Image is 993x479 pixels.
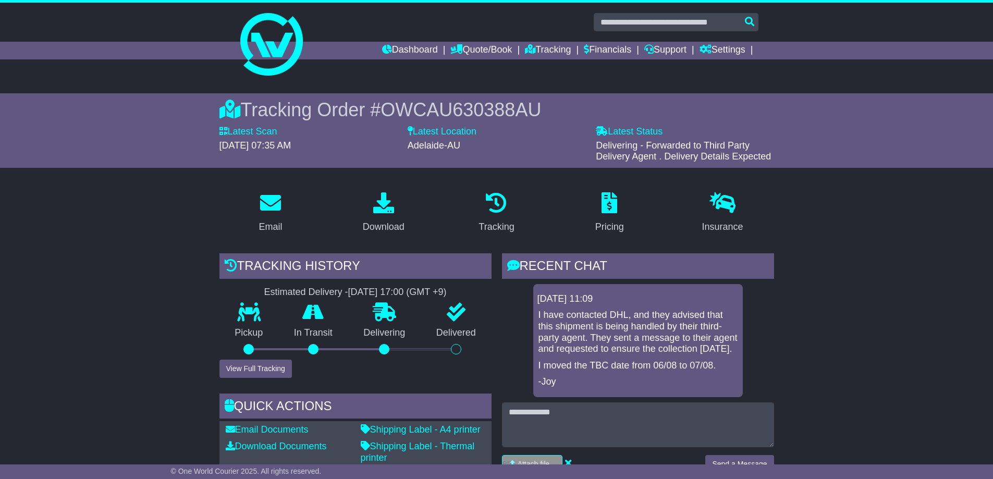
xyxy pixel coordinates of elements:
[702,220,743,234] div: Insurance
[361,424,481,435] a: Shipping Label - A4 printer
[219,360,292,378] button: View Full Tracking
[596,126,663,138] label: Latest Status
[408,126,476,138] label: Latest Location
[538,360,738,372] p: I moved the TBC date from 06/08 to 07/08.
[226,424,309,435] a: Email Documents
[348,287,447,298] div: [DATE] 17:00 (GMT +9)
[226,441,327,451] a: Download Documents
[596,140,771,162] span: Delivering - Forwarded to Third Party Delivery Agent . Delivery Details Expected
[219,253,492,281] div: Tracking history
[525,42,571,59] a: Tracking
[348,327,421,339] p: Delivering
[219,327,279,339] p: Pickup
[695,189,750,238] a: Insurance
[589,189,631,238] a: Pricing
[502,253,774,281] div: RECENT CHAT
[356,189,411,238] a: Download
[700,42,745,59] a: Settings
[705,455,774,473] button: Send a Message
[644,42,686,59] a: Support
[472,189,521,238] a: Tracking
[219,126,277,138] label: Latest Scan
[382,42,438,59] a: Dashboard
[381,99,541,120] span: OWCAU630388AU
[450,42,512,59] a: Quote/Book
[421,327,492,339] p: Delivered
[171,467,322,475] span: © One World Courier 2025. All rights reserved.
[219,394,492,422] div: Quick Actions
[584,42,631,59] a: Financials
[537,293,739,305] div: [DATE] 11:09
[595,220,624,234] div: Pricing
[219,287,492,298] div: Estimated Delivery -
[259,220,282,234] div: Email
[219,140,291,151] span: [DATE] 07:35 AM
[219,99,774,121] div: Tracking Order #
[408,140,460,151] span: Adelaide-AU
[479,220,514,234] div: Tracking
[278,327,348,339] p: In Transit
[538,376,738,388] p: -Joy
[363,220,404,234] div: Download
[361,441,475,463] a: Shipping Label - Thermal printer
[252,189,289,238] a: Email
[538,310,738,354] p: I have contacted DHL, and they advised that this shipment is being handled by their third-party a...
